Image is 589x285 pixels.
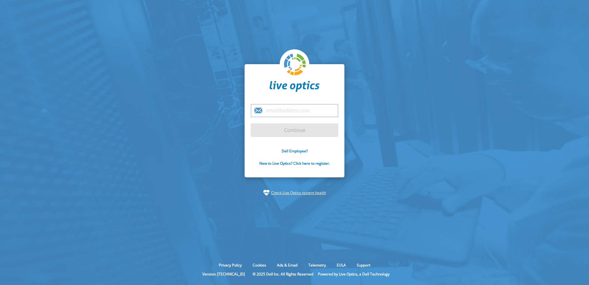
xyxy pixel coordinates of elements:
input: email@address.com [251,104,338,117]
img: liveoptics-logo.svg [284,54,306,76]
a: Telemetry [304,262,331,268]
a: Check Live Optics system health [271,190,326,196]
a: New to Live Optics? Click here to register. [259,161,330,166]
a: EULA [332,262,351,268]
img: liveoptics-word.svg [270,81,319,92]
li: Powered by Live Optics, a Dell Technology [318,271,390,277]
li: © 2025 Dell Inc. All Rights Reserved [250,271,316,277]
a: Privacy Policy [214,262,246,268]
a: Dell Employee? [282,148,308,154]
img: status-check-icon.svg [263,190,270,196]
a: Ads & Email [272,262,302,268]
a: Support [352,262,375,268]
li: Version: [TECHNICAL_ID] [199,271,248,277]
a: Cookies [248,262,271,268]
